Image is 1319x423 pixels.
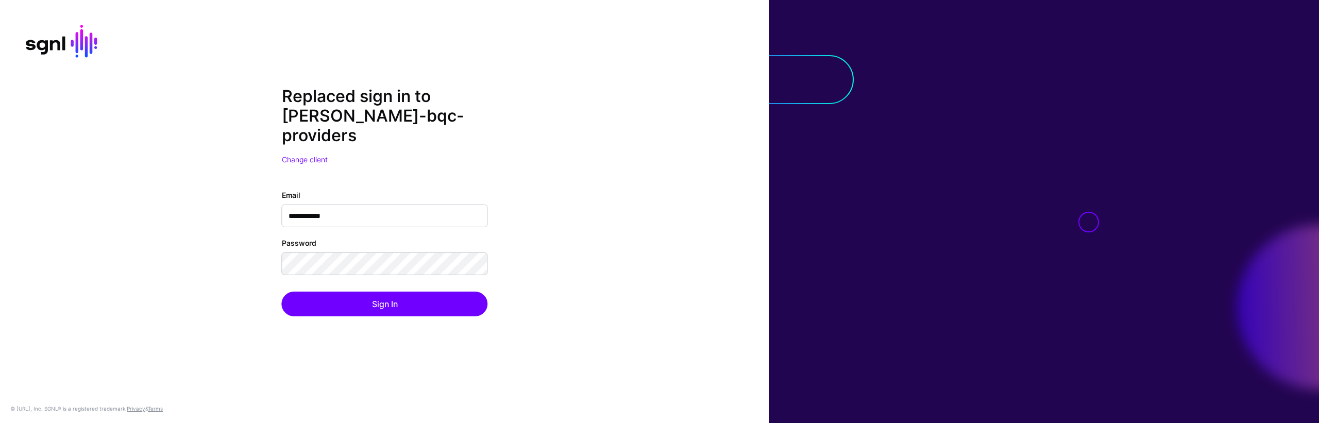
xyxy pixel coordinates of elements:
a: Privacy [127,405,145,412]
button: Sign In [282,292,488,316]
h2: Replaced sign in to [PERSON_NAME]-bqc-providers [282,86,488,145]
a: Terms [148,405,163,412]
a: Change client [282,155,328,164]
label: Password [282,238,316,248]
div: © [URL], Inc. SGNL® is a registered trademark. & [10,404,163,413]
label: Email [282,190,300,200]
